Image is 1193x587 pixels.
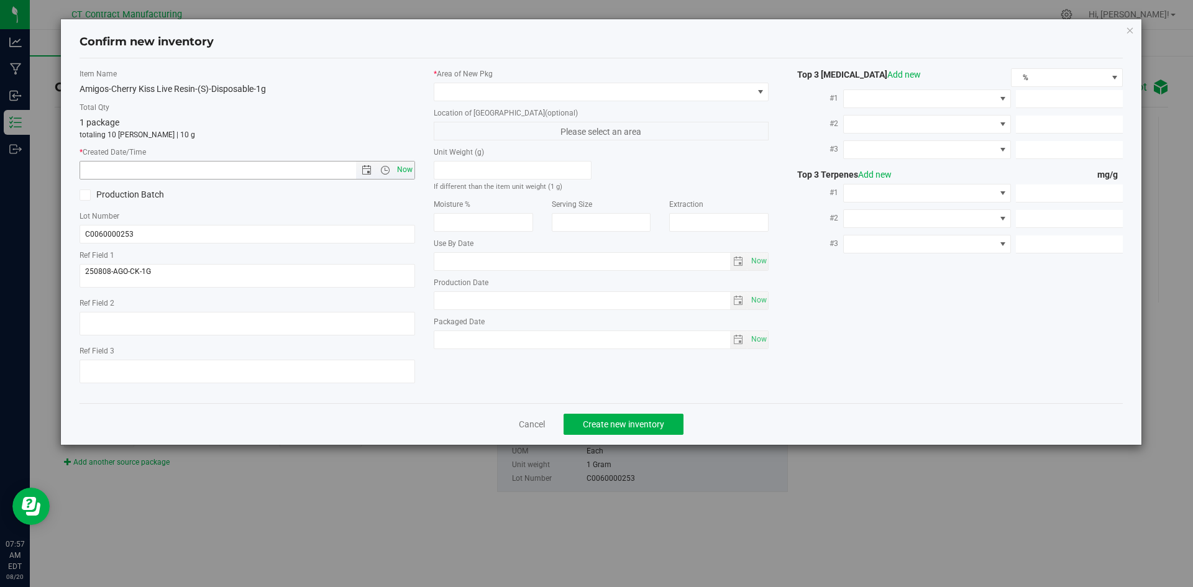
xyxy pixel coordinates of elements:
label: Area of New Pkg [434,68,769,80]
span: Open the time view [374,165,395,175]
span: Set Current date [748,291,769,309]
small: If different than the item unit weight (1 g) [434,183,562,191]
label: Created Date/Time [80,147,415,158]
span: select [730,253,748,270]
label: Ref Field 1 [80,250,415,261]
button: Create new inventory [564,414,683,435]
span: Create new inventory [583,419,664,429]
label: #2 [787,207,843,229]
span: Set Current date [748,252,769,270]
label: Packaged Date [434,316,769,327]
label: #3 [787,138,843,160]
span: mg/g [1097,170,1123,180]
span: NO DATA FOUND [843,184,1011,202]
label: Production Date [434,277,769,288]
label: Serving Size [552,199,651,210]
span: Top 3 [MEDICAL_DATA] [787,70,921,80]
label: Ref Field 3 [80,345,415,357]
label: Ref Field 2 [80,298,415,309]
label: #2 [787,112,843,135]
span: NO DATA FOUND [843,140,1011,159]
label: Moisture % [434,199,533,210]
label: Production Batch [80,188,238,201]
span: select [730,331,748,348]
label: Location of [GEOGRAPHIC_DATA] [434,107,769,119]
div: Amigos-Cherry Kiss Live Resin-(S)-Disposable-1g [80,83,415,96]
span: NO DATA FOUND [843,235,1011,253]
span: Open the date view [356,165,377,175]
span: select [747,331,768,348]
span: select [747,253,768,270]
span: 1 package [80,117,119,127]
span: NO DATA FOUND [843,89,1011,108]
span: Set Current date [748,330,769,348]
span: % [1012,69,1107,86]
label: #1 [787,181,843,204]
span: select [730,292,748,309]
span: Please select an area [434,122,769,140]
label: Extraction [669,199,769,210]
a: Cancel [519,418,545,430]
iframe: Resource center [12,488,50,525]
label: #1 [787,87,843,109]
span: select [747,292,768,309]
span: NO DATA FOUND [843,209,1011,228]
label: Use By Date [434,238,769,249]
label: Item Name [80,68,415,80]
h4: Confirm new inventory [80,34,214,50]
label: Unit Weight (g) [434,147,592,158]
label: Total Qty [80,102,415,113]
a: Add new [858,170,892,180]
span: Top 3 Terpenes [787,170,892,180]
span: Set Current date [394,161,415,179]
span: (optional) [545,109,578,117]
label: Lot Number [80,211,415,222]
p: totaling 10 [PERSON_NAME] | 10 g [80,129,415,140]
label: #3 [787,232,843,255]
span: NO DATA FOUND [843,115,1011,134]
a: Add new [887,70,921,80]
